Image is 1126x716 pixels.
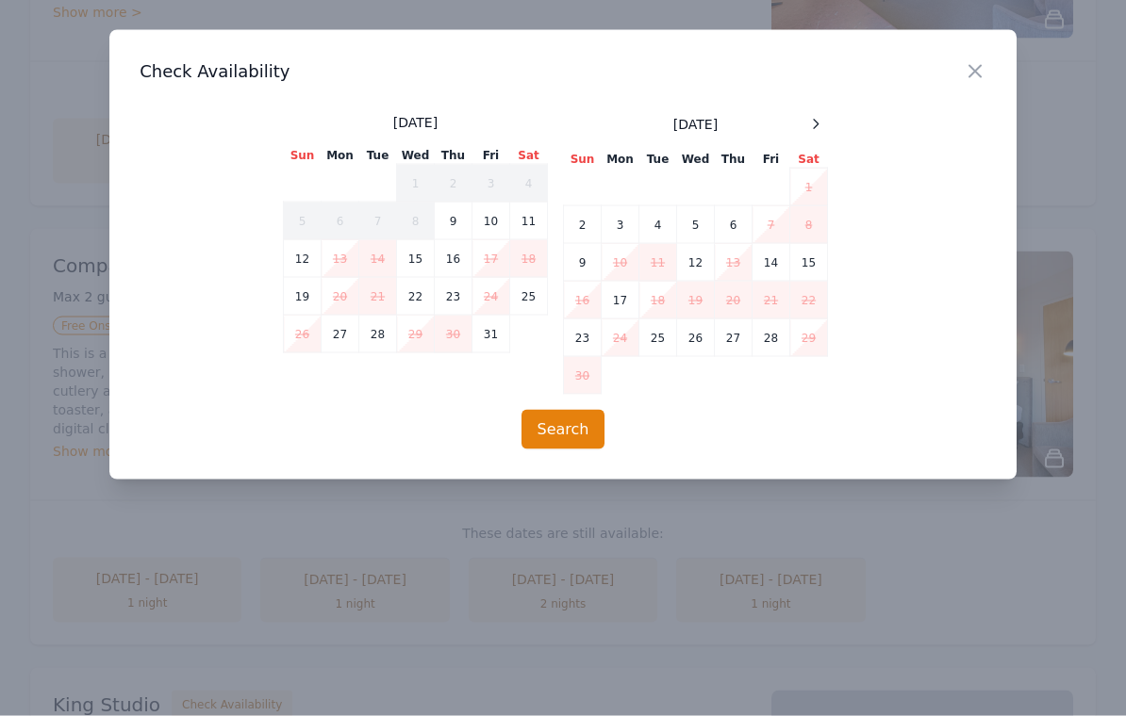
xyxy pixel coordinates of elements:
td: 18 [510,240,548,278]
td: 10 [472,203,510,240]
td: 13 [715,244,753,282]
td: 2 [435,165,472,203]
td: 19 [677,282,715,319]
td: 29 [790,319,828,357]
td: 21 [359,278,397,316]
th: Wed [397,147,435,165]
td: 12 [677,244,715,282]
td: 6 [322,203,359,240]
td: 11 [639,244,677,282]
td: 31 [472,316,510,353]
th: Fri [753,151,790,169]
td: 8 [397,203,435,240]
td: 5 [284,203,322,240]
td: 16 [435,240,472,278]
td: 16 [564,282,602,319]
td: 14 [753,244,790,282]
span: [DATE] [393,113,438,132]
th: Tue [639,151,677,169]
td: 7 [753,206,790,244]
td: 4 [510,165,548,203]
td: 10 [602,244,639,282]
td: 2 [564,206,602,244]
td: 27 [322,316,359,353]
th: Thu [435,147,472,165]
th: Mon [322,147,359,165]
th: Thu [715,151,753,169]
td: 20 [715,282,753,319]
td: 26 [284,316,322,353]
td: 5 [677,206,715,244]
td: 8 [790,206,828,244]
td: 9 [564,244,602,282]
td: 17 [602,282,639,319]
th: Sat [510,147,548,165]
td: 17 [472,240,510,278]
td: 20 [322,278,359,316]
td: 9 [435,203,472,240]
td: 24 [472,278,510,316]
td: 29 [397,316,435,353]
h3: Check Availability [140,60,986,83]
td: 25 [510,278,548,316]
th: Fri [472,147,510,165]
td: 23 [435,278,472,316]
td: 24 [602,319,639,357]
th: Wed [677,151,715,169]
td: 28 [359,316,397,353]
td: 18 [639,282,677,319]
span: [DATE] [673,115,718,134]
td: 26 [677,319,715,357]
td: 15 [397,240,435,278]
th: Sun [284,147,322,165]
td: 27 [715,319,753,357]
th: Sun [564,151,602,169]
td: 23 [564,319,602,357]
td: 14 [359,240,397,278]
td: 28 [753,319,790,357]
td: 6 [715,206,753,244]
td: 11 [510,203,548,240]
button: Search [522,410,605,449]
td: 30 [564,357,602,395]
th: Mon [602,151,639,169]
td: 7 [359,203,397,240]
td: 1 [790,169,828,206]
td: 22 [790,282,828,319]
th: Sat [790,151,828,169]
td: 4 [639,206,677,244]
td: 21 [753,282,790,319]
td: 12 [284,240,322,278]
td: 1 [397,165,435,203]
td: 19 [284,278,322,316]
td: 22 [397,278,435,316]
td: 13 [322,240,359,278]
td: 3 [602,206,639,244]
td: 15 [790,244,828,282]
td: 3 [472,165,510,203]
td: 30 [435,316,472,353]
td: 25 [639,319,677,357]
th: Tue [359,147,397,165]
